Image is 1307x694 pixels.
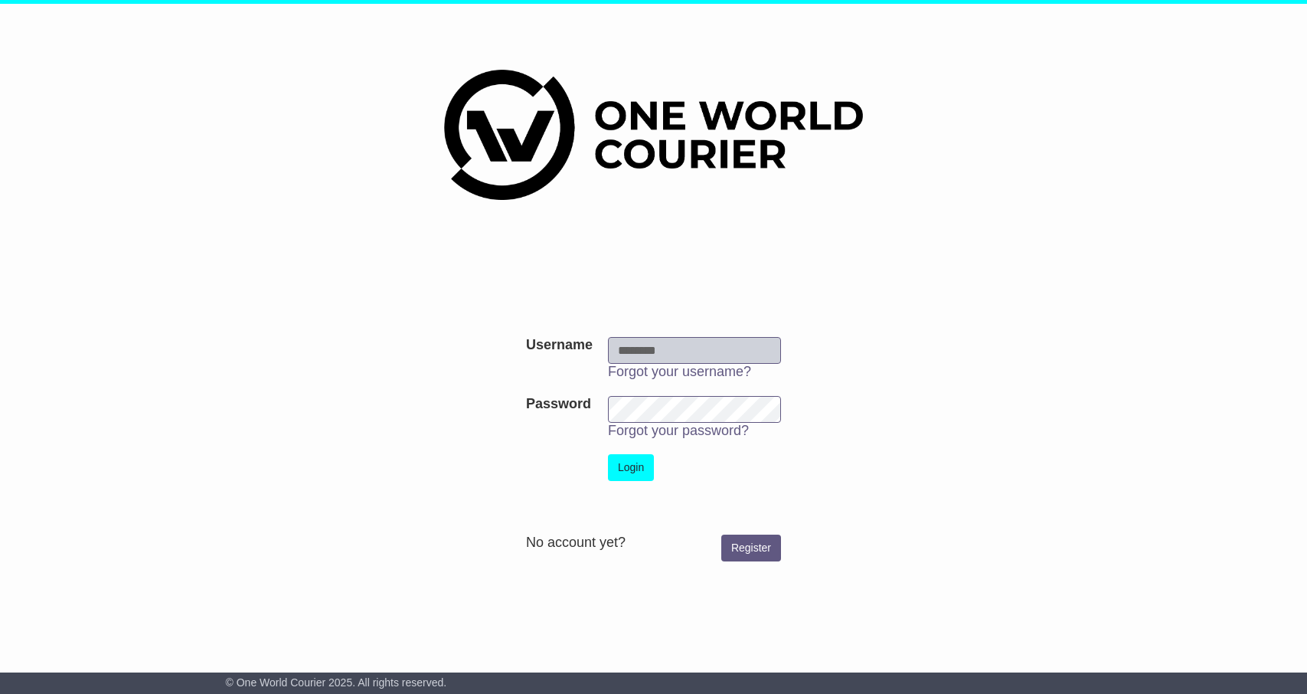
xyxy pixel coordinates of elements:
a: Forgot your username? [608,364,751,379]
a: Forgot your password? [608,423,749,438]
a: Register [721,535,781,561]
div: No account yet? [526,535,781,552]
label: Username [526,337,593,354]
label: Password [526,396,591,413]
span: © One World Courier 2025. All rights reserved. [226,676,447,689]
img: One World [444,70,862,200]
button: Login [608,454,654,481]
